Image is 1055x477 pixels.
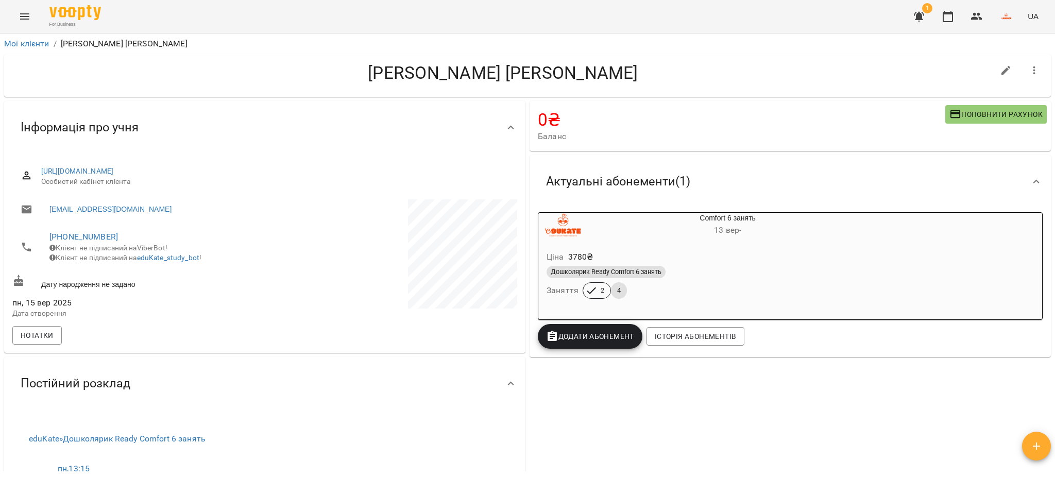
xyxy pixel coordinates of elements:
span: Клієнт не підписаний на ViberBot! [49,244,167,252]
div: Comfort 6 занять [588,213,867,237]
p: Дата створення [12,309,263,319]
a: Мої клієнти [4,39,49,48]
li: / [54,38,57,50]
button: Menu [12,4,37,29]
span: UA [1028,11,1039,22]
p: [PERSON_NAME] [PERSON_NAME] [61,38,188,50]
h4: 0 ₴ [538,109,945,130]
span: 4 [611,286,627,295]
button: Поповнити рахунок [945,105,1047,124]
div: Дату народження не задано [10,272,265,292]
a: eduKate»Дошколярик Ready Comfort 6 занять [29,434,206,444]
button: Додати Абонемент [538,324,642,349]
h4: [PERSON_NAME] [PERSON_NAME] [12,62,994,83]
a: [EMAIL_ADDRESS][DOMAIN_NAME] [49,204,172,214]
span: Актуальні абонементи ( 1 ) [546,174,690,190]
span: Нотатки [21,329,54,342]
span: Клієнт не підписаний на ! [49,253,201,262]
button: Нотатки [12,326,62,345]
span: 1 [922,3,932,13]
span: Баланс [538,130,945,143]
h6: Ціна [547,250,564,264]
span: 13 вер - [714,225,741,235]
button: Історія абонементів [646,327,744,346]
span: пн, 15 вер 2025 [12,297,263,309]
h6: Заняття [547,283,578,298]
div: Актуальні абонементи(1) [530,155,1051,208]
img: Voopty Logo [49,5,101,20]
a: [PHONE_NUMBER] [49,232,118,242]
p: 3780 ₴ [568,251,593,263]
span: Постійний розклад [21,376,130,391]
img: 86f377443daa486b3a215227427d088a.png [999,9,1013,24]
span: Особистий кабінет клієнта [41,177,509,187]
a: [URL][DOMAIN_NAME] [41,167,114,175]
button: Comfort 6 занять13 вер- Ціна3780₴Дошколярик Ready Comfort 6 занятьЗаняття24 [538,213,867,311]
div: Постійний розклад [4,357,525,410]
span: 2 [594,286,610,295]
span: Додати Абонемент [546,330,634,343]
a: пн,13:15 [58,464,90,473]
span: For Business [49,21,101,28]
div: Інформація про учня [4,101,525,154]
a: eduKate_study_bot [137,253,200,262]
div: Comfort 6 занять [538,213,588,237]
span: Поповнити рахунок [949,108,1043,121]
span: Історія абонементів [655,330,736,343]
span: Інформація про учня [21,120,139,135]
span: Дошколярик Ready Comfort 6 занять [547,267,666,277]
button: UA [1024,7,1043,26]
nav: breadcrumb [4,38,1051,50]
